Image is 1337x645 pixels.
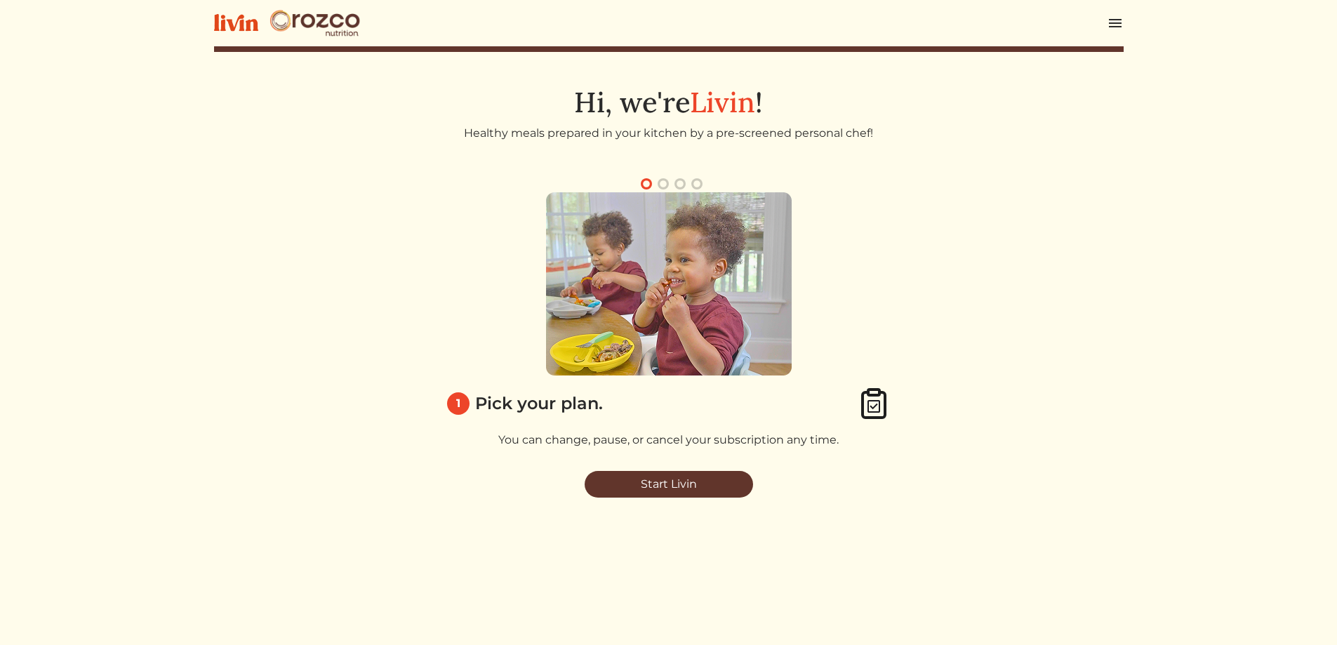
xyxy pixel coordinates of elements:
p: Healthy meals prepared in your kitchen by a pre-screened personal chef! [441,125,896,142]
p: You can change, pause, or cancel your subscription any time. [441,432,896,448]
h1: Hi, we're ! [214,86,1124,119]
div: 1 [447,392,470,415]
img: Orozco Nutrition [270,9,361,37]
img: livin-logo-a0d97d1a881af30f6274990eb6222085a2533c92bbd1e4f22c21b4f0d0e3210c.svg [214,14,258,32]
img: clipboard_check-4e1afea9aecc1d71a83bd71232cd3fbb8e4b41c90a1eb376bae1e516b9241f3c.svg [857,387,891,420]
a: Start Livin [585,471,753,498]
div: Pick your plan. [475,391,603,416]
img: 1_pick_plan-58eb60cc534f7a7539062c92543540e51162102f37796608976bb4e513d204c1.png [546,192,792,375]
span: Livin [690,84,755,120]
img: menu_hamburger-cb6d353cf0ecd9f46ceae1c99ecbeb4a00e71ca567a856bd81f57e9d8c17bb26.svg [1107,15,1124,32]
